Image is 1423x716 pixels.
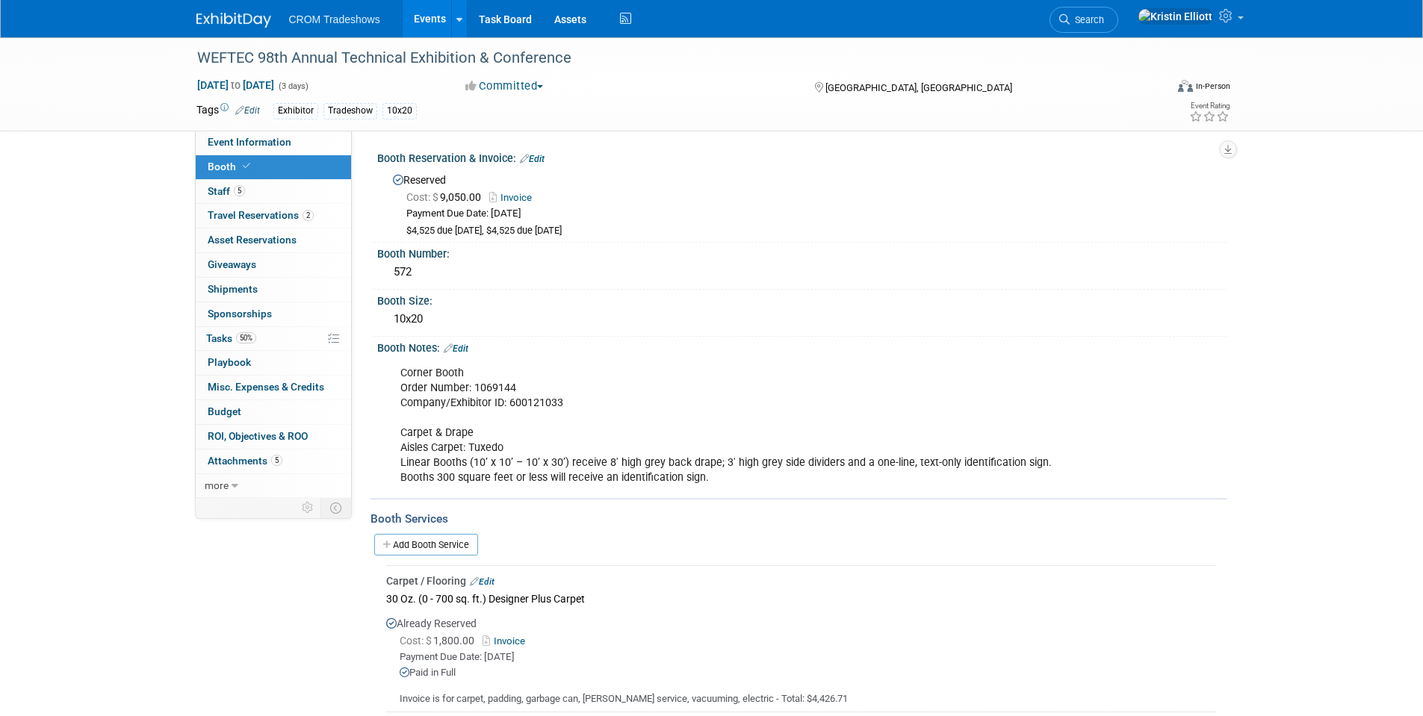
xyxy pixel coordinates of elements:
span: Budget [208,405,241,417]
td: Toggle Event Tabs [320,498,351,517]
span: Giveaways [208,258,256,270]
button: Committed [460,78,549,94]
a: Attachments5 [196,449,351,473]
div: 10x20 [382,103,417,119]
div: In-Person [1195,81,1230,92]
span: 9,050.00 [406,191,487,203]
div: 572 [388,261,1216,284]
span: 2 [303,210,314,221]
span: more [205,479,229,491]
td: Personalize Event Tab Strip [295,498,321,517]
span: Staff [208,185,245,197]
span: Attachments [208,455,282,467]
div: Booth Reservation & Invoice: [377,147,1227,166]
span: Playbook [208,356,251,368]
a: Edit [235,105,260,116]
div: $4,525 due [DATE], $4,525 due [DATE] [406,225,1216,237]
img: Format-Inperson.png [1178,80,1193,92]
span: CROM Tradeshows [289,13,380,25]
span: Sponsorships [208,308,272,320]
span: (3 days) [277,81,309,91]
span: Misc. Expenses & Credits [208,381,324,393]
div: Paid in Full [400,666,1216,680]
i: Booth reservation complete [243,162,250,170]
a: ROI, Objectives & ROO [196,425,351,449]
a: Travel Reservations2 [196,204,351,228]
div: Payment Due Date: [DATE] [406,207,1216,221]
a: Invoice [489,192,539,203]
a: Shipments [196,278,351,302]
a: Booth [196,155,351,179]
span: Asset Reservations [208,234,297,246]
span: Cost: $ [406,191,440,203]
img: ExhibitDay [196,13,271,28]
a: Add Booth Service [374,534,478,555]
div: Event Rating [1189,102,1230,110]
div: Booth Number: [377,243,1227,261]
div: Reserved [388,169,1216,237]
span: to [229,79,243,91]
div: Carpet / Flooring [386,573,1216,588]
div: Booth Services [371,511,1227,527]
td: Tags [196,102,260,119]
span: ROI, Objectives & ROO [208,430,308,442]
span: Booth [208,161,253,172]
a: Event Information [196,131,351,155]
img: Kristin Elliott [1138,8,1213,25]
a: Asset Reservations [196,228,351,252]
span: Tasks [206,332,256,344]
div: WEFTEC 98th Annual Technical Exhibition & Conference [192,45,1143,72]
a: Playbook [196,351,351,375]
a: Edit [444,343,468,354]
span: Cost: $ [400,635,433,647]
a: Edit [520,154,545,164]
a: Search [1050,7,1118,33]
div: Event Format [1077,78,1231,100]
a: Misc. Expenses & Credits [196,376,351,399]
span: [GEOGRAPHIC_DATA], [GEOGRAPHIC_DATA] [825,82,1012,93]
div: Tradeshow [323,103,377,119]
a: Staff5 [196,180,351,204]
div: Invoice is for carpet, padding, garbage can, [PERSON_NAME] service, vacuuming, electric - Total: ... [386,680,1216,706]
span: Search [1070,14,1104,25]
span: 1,800.00 [400,635,480,647]
span: 5 [234,185,245,196]
a: Giveaways [196,253,351,277]
div: 10x20 [388,308,1216,331]
div: 30 Oz. (0 - 700 sq. ft.) Designer Plus Carpet [386,588,1216,608]
div: Exhibitor [273,103,318,119]
span: [DATE] [DATE] [196,78,275,92]
a: Sponsorships [196,302,351,326]
span: Event Information [208,136,291,148]
a: Tasks50% [196,327,351,351]
div: Already Reserved [386,608,1216,706]
div: Corner Booth Order Number: 1069144 Company/Exhibitor ID: 600121033 Carpet & Drape Aisles Carpet: ... [390,358,1063,494]
span: Shipments [208,283,258,295]
span: 50% [236,332,256,343]
a: more [196,474,351,498]
span: Travel Reservations [208,209,314,221]
a: Edit [470,576,495,587]
div: Booth Notes: [377,337,1227,356]
div: Payment Due Date: [DATE] [400,650,1216,664]
span: 5 [271,455,282,466]
a: Invoice [483,635,531,647]
a: Budget [196,400,351,424]
div: Booth Size: [377,290,1227,308]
